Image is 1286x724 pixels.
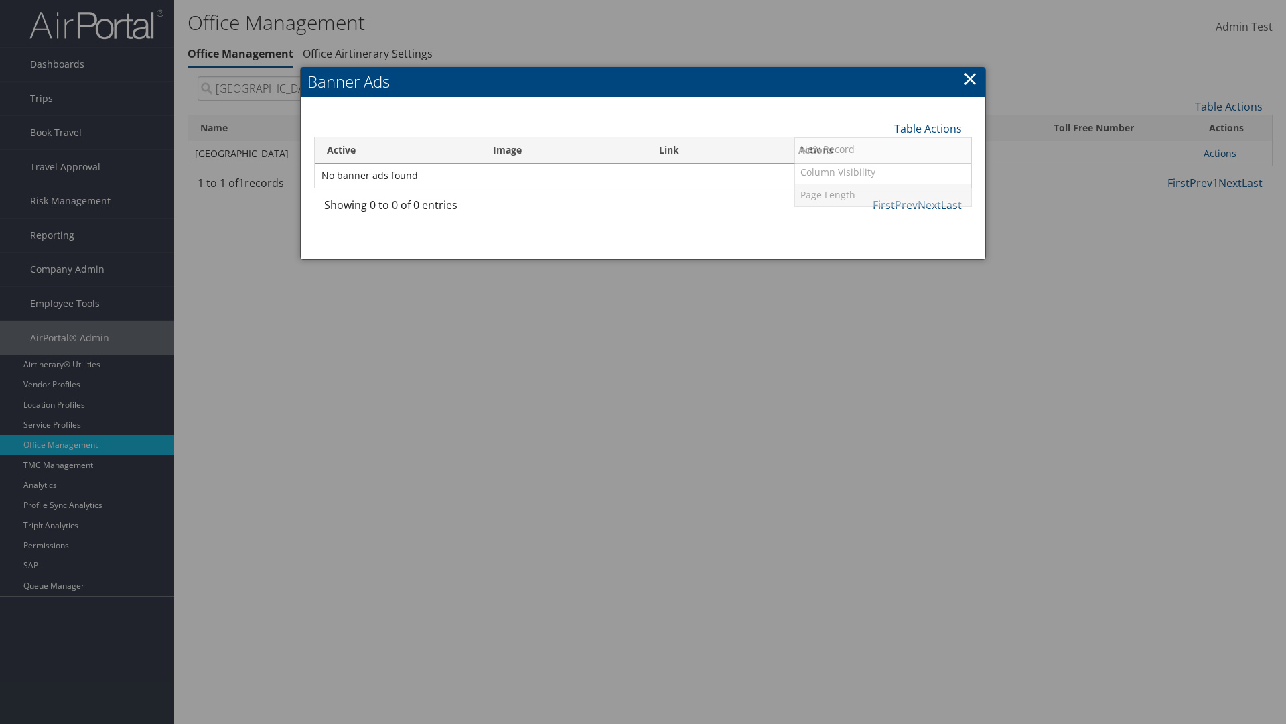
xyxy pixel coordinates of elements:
[795,138,971,161] a: New Record
[315,164,971,188] td: No banner ads found
[873,198,895,213] a: First
[795,161,971,184] a: Column Visibility
[301,67,985,97] h2: Banner Ads
[315,137,481,164] th: Active: activate to sort column ascending
[647,137,786,164] th: Link: activate to sort column ascending
[941,198,962,213] a: Last
[894,121,962,136] a: Table Actions
[795,184,971,206] a: Page Length
[962,65,978,92] a: ×
[481,137,647,164] th: Image: activate to sort column ascending
[324,197,469,220] div: Showing 0 to 0 of 0 entries
[786,137,971,164] th: Actions
[918,198,941,213] a: Next
[895,198,918,213] a: Prev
